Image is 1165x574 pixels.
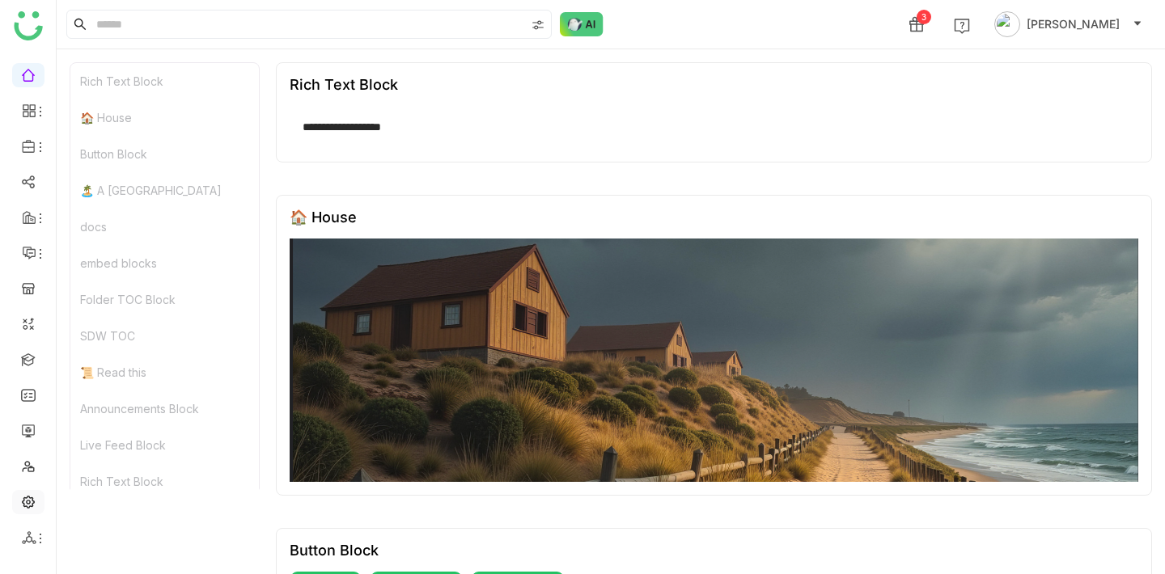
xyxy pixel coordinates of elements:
img: 68553b2292361c547d91f02a [290,238,1138,482]
div: 3 [917,10,931,24]
img: avatar [994,11,1020,37]
div: 🏠 House [70,99,259,136]
img: search-type.svg [532,19,544,32]
div: Live Feed Block [70,427,259,463]
div: embed blocks [70,245,259,281]
span: [PERSON_NAME] [1027,15,1120,33]
div: Folder TOC Block [70,281,259,318]
div: Button Block [70,136,259,172]
div: 📜 Read this [70,354,259,390]
button: [PERSON_NAME] [991,11,1146,37]
img: ask-buddy-normal.svg [560,12,604,36]
div: 🏝️ A [GEOGRAPHIC_DATA] [70,172,259,209]
div: Announcements Block [70,390,259,427]
div: Rich Text Block [70,463,259,500]
div: SDW TOC [70,318,259,354]
img: logo [14,11,43,40]
div: Rich Text Block [290,76,398,93]
div: Button Block [290,542,379,559]
div: 🏠 House [290,209,357,226]
div: Rich Text Block [70,63,259,99]
div: docs [70,209,259,245]
img: help.svg [954,18,970,34]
